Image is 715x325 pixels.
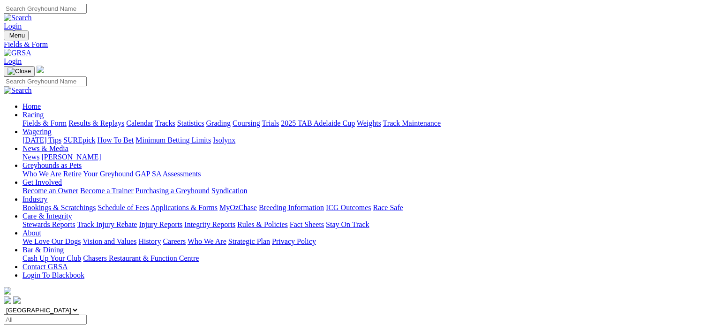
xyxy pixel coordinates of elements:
a: SUREpick [63,136,95,144]
a: Grading [206,119,231,127]
img: Search [4,86,32,95]
a: Login [4,22,22,30]
a: Track Maintenance [383,119,441,127]
a: Syndication [211,187,247,195]
button: Toggle navigation [4,66,35,76]
img: Search [4,14,32,22]
a: Breeding Information [259,204,324,212]
input: Search [4,4,87,14]
a: Weights [357,119,381,127]
img: logo-grsa-white.png [37,66,44,73]
a: Strategic Plan [228,237,270,245]
a: Purchasing a Greyhound [135,187,210,195]
a: Track Injury Rebate [77,220,137,228]
a: Get Involved [23,178,62,186]
input: Search [4,76,87,86]
div: Wagering [23,136,711,144]
a: Vision and Values [83,237,136,245]
img: facebook.svg [4,296,11,304]
a: Isolynx [213,136,235,144]
a: Applications & Forms [151,204,218,212]
a: Greyhounds as Pets [23,161,82,169]
div: Bar & Dining [23,254,711,263]
div: Industry [23,204,711,212]
a: Coursing [233,119,260,127]
button: Toggle navigation [4,30,29,40]
a: [DATE] Tips [23,136,61,144]
a: Rules & Policies [237,220,288,228]
div: Care & Integrity [23,220,711,229]
a: Cash Up Your Club [23,254,81,262]
a: Results & Replays [68,119,124,127]
a: Home [23,102,41,110]
a: Minimum Betting Limits [135,136,211,144]
img: GRSA [4,49,31,57]
div: News & Media [23,153,711,161]
a: Integrity Reports [184,220,235,228]
a: Racing [23,111,44,119]
a: Retire Your Greyhound [63,170,134,178]
a: History [138,237,161,245]
img: logo-grsa-white.png [4,287,11,295]
div: About [23,237,711,246]
a: Bookings & Scratchings [23,204,96,212]
img: twitter.svg [13,296,21,304]
span: Menu [9,32,25,39]
a: Fields & Form [23,119,67,127]
a: Contact GRSA [23,263,68,271]
a: Calendar [126,119,153,127]
a: ICG Outcomes [326,204,371,212]
a: Privacy Policy [272,237,316,245]
a: Bar & Dining [23,246,64,254]
img: Close [8,68,31,75]
a: Wagering [23,128,52,136]
a: How To Bet [98,136,134,144]
input: Select date [4,315,87,325]
a: Fact Sheets [290,220,324,228]
a: About [23,229,41,237]
a: Who We Are [23,170,61,178]
a: Login [4,57,22,65]
a: [PERSON_NAME] [41,153,101,161]
a: MyOzChase [219,204,257,212]
a: Who We Are [188,237,226,245]
a: Industry [23,195,47,203]
div: Racing [23,119,711,128]
a: Injury Reports [139,220,182,228]
a: 2025 TAB Adelaide Cup [281,119,355,127]
a: Tracks [155,119,175,127]
a: We Love Our Dogs [23,237,81,245]
a: News & Media [23,144,68,152]
a: News [23,153,39,161]
a: Trials [262,119,279,127]
a: Login To Blackbook [23,271,84,279]
div: Greyhounds as Pets [23,170,711,178]
div: Get Involved [23,187,711,195]
a: Care & Integrity [23,212,72,220]
a: Race Safe [373,204,403,212]
a: Stewards Reports [23,220,75,228]
a: Stay On Track [326,220,369,228]
a: Careers [163,237,186,245]
a: GAP SA Assessments [135,170,201,178]
a: Become a Trainer [80,187,134,195]
a: Statistics [177,119,204,127]
a: Become an Owner [23,187,78,195]
a: Schedule of Fees [98,204,149,212]
a: Chasers Restaurant & Function Centre [83,254,199,262]
a: Fields & Form [4,40,711,49]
